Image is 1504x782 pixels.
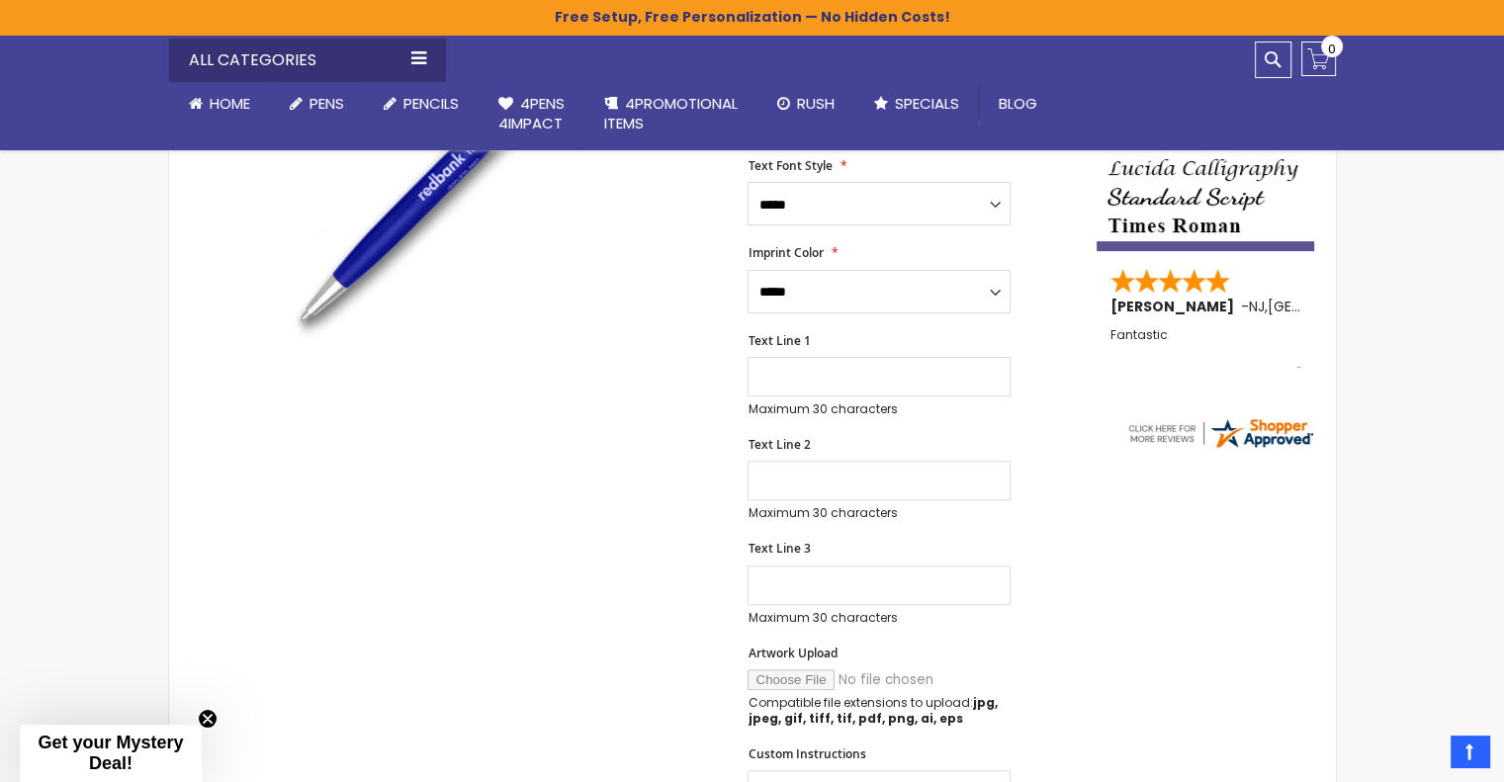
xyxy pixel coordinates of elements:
[169,39,446,82] div: All Categories
[895,93,959,114] span: Specials
[584,82,757,146] a: 4PROMOTIONALITEMS
[748,745,865,762] span: Custom Instructions
[1301,42,1336,76] a: 0
[198,709,218,729] button: Close teaser
[748,694,997,727] strong: jpg, jpeg, gif, tiff, tif, pdf, png, ai, eps
[748,401,1011,417] p: Maximum 30 characters
[1110,297,1241,316] span: [PERSON_NAME]
[20,725,202,782] div: Get your Mystery Deal!Close teaser
[748,436,810,453] span: Text Line 2
[38,733,183,773] span: Get your Mystery Deal!
[1110,328,1302,371] div: Fantastic
[210,93,250,114] span: Home
[999,93,1037,114] span: Blog
[748,244,823,261] span: Imprint Color
[1268,297,1413,316] span: [GEOGRAPHIC_DATA]
[979,82,1057,126] a: Blog
[748,157,832,174] span: Text Font Style
[854,82,979,126] a: Specials
[1451,736,1489,767] a: Top
[479,82,584,146] a: 4Pens4impact
[748,610,1011,626] p: Maximum 30 characters
[748,540,810,557] span: Text Line 3
[1249,297,1265,316] span: NJ
[169,82,270,126] a: Home
[310,93,344,114] span: Pens
[270,82,364,126] a: Pens
[604,93,738,133] span: 4PROMOTIONAL ITEMS
[748,695,1011,727] p: Compatible file extensions to upload:
[403,93,459,114] span: Pencils
[1097,60,1314,251] img: font-personalization-examples
[757,82,854,126] a: Rush
[364,82,479,126] a: Pencils
[748,645,837,661] span: Artwork Upload
[748,332,810,349] span: Text Line 1
[797,93,835,114] span: Rush
[1241,297,1413,316] span: - ,
[748,505,1011,521] p: Maximum 30 characters
[1125,415,1315,451] img: 4pens.com widget logo
[1125,438,1315,455] a: 4pens.com certificate URL
[1328,40,1336,58] span: 0
[498,93,565,133] span: 4Pens 4impact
